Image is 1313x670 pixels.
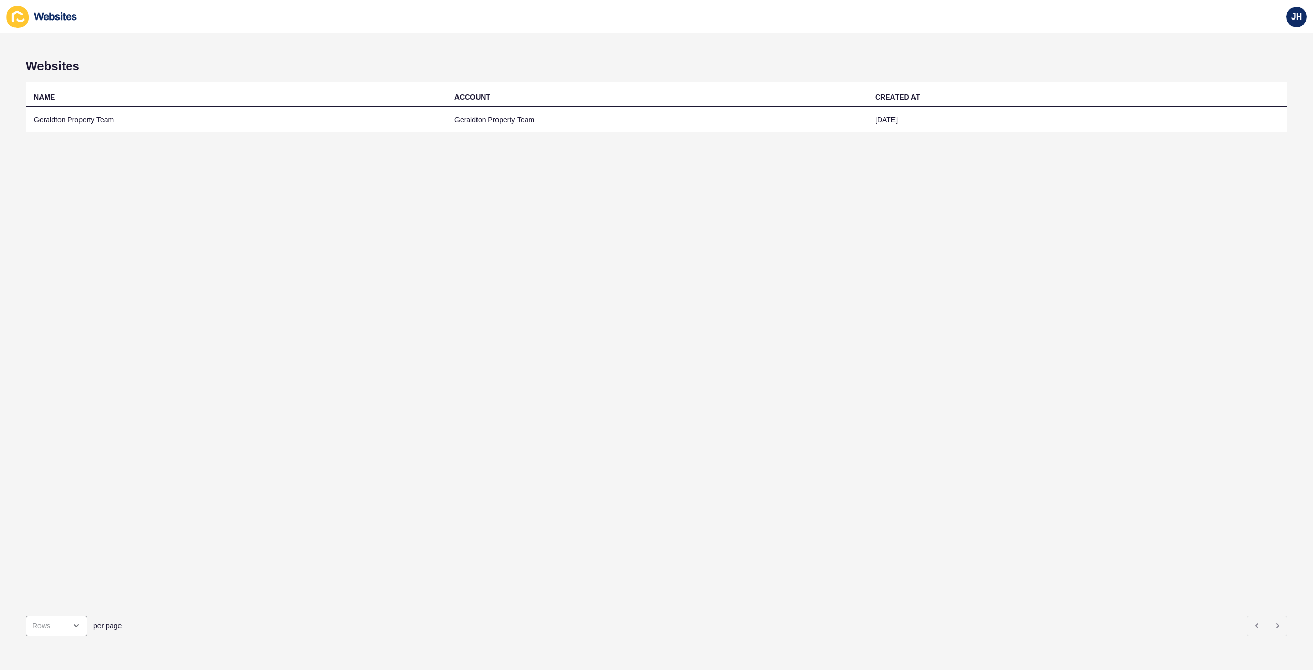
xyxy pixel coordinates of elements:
span: per page [93,621,122,631]
span: JH [1291,12,1302,22]
h1: Websites [26,59,1287,73]
div: NAME [34,92,55,102]
td: Geraldton Property Team [446,107,867,132]
td: [DATE] [867,107,1287,132]
div: CREATED AT [875,92,920,102]
div: open menu [26,616,87,636]
td: Geraldton Property Team [26,107,446,132]
div: ACCOUNT [454,92,490,102]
